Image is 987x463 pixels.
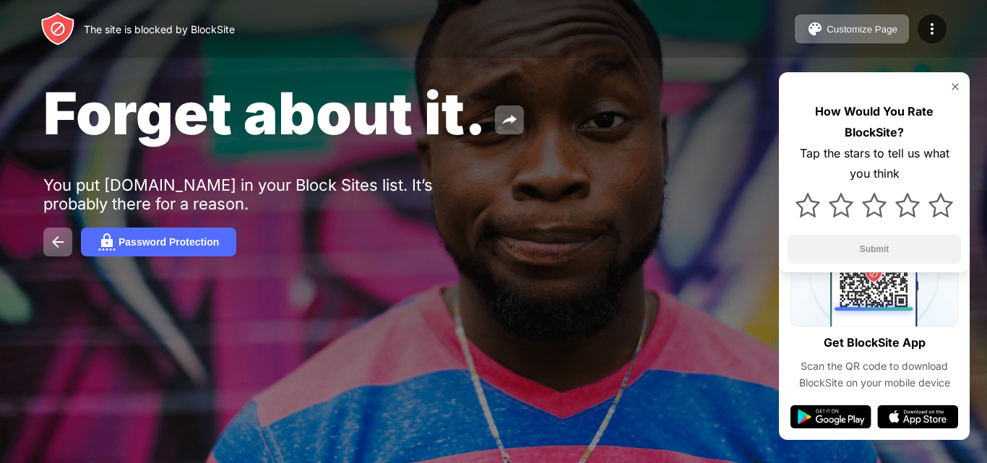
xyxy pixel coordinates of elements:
img: app-store.svg [877,405,958,428]
img: password.svg [98,233,116,251]
img: star.svg [829,193,853,217]
img: star.svg [796,193,820,217]
img: star.svg [895,193,920,217]
iframe: Banner [43,281,385,446]
div: You put [DOMAIN_NAME] in your Block Sites list. It’s probably there for a reason. [43,176,490,213]
img: google-play.svg [790,405,871,428]
div: How Would You Rate BlockSite? [788,101,961,143]
img: rate-us-close.svg [949,81,961,92]
button: Password Protection [81,228,236,256]
div: Scan the QR code to download BlockSite on your mobile device [790,358,958,391]
img: star.svg [928,193,953,217]
img: header-logo.svg [40,12,75,46]
div: Get BlockSite App [824,332,926,353]
div: Tap the stars to tell us what you think [788,143,961,185]
div: The site is blocked by BlockSite [84,23,235,35]
span: Forget about it. [43,78,486,148]
div: Password Protection [118,236,219,248]
button: Submit [788,235,961,264]
div: Customize Page [827,24,897,35]
img: back.svg [49,233,66,251]
img: pallet.svg [806,20,824,38]
img: star.svg [862,193,887,217]
img: menu-icon.svg [923,20,941,38]
img: share.svg [501,111,518,129]
button: Customize Page [795,14,909,43]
